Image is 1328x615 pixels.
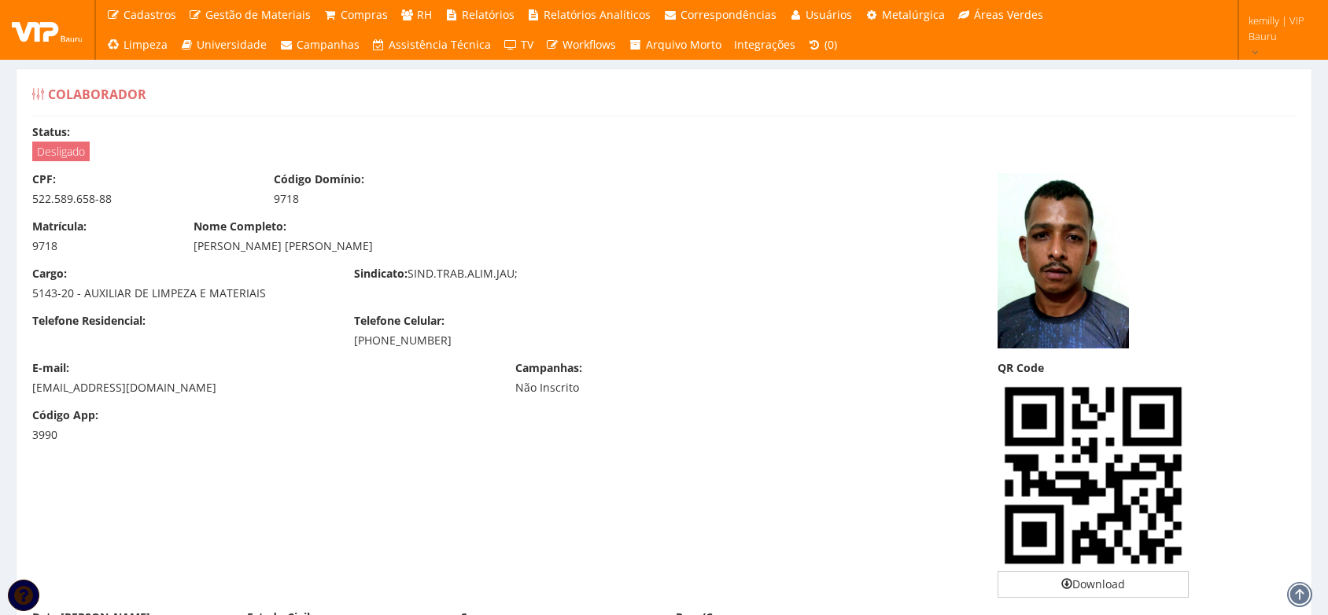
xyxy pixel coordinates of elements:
span: TV [521,37,533,52]
span: (0) [824,37,837,52]
label: E-mail: [32,360,69,376]
span: Arquivo Morto [646,37,721,52]
label: Cargo: [32,266,67,282]
a: Download [998,571,1189,598]
img: logo [12,18,83,42]
label: Código Domínio: [274,171,364,187]
div: 3990 [32,427,170,443]
a: Assistência Técnica [366,30,498,60]
img: fSgACsX8zOAAAAABJRU5ErkJggg== [998,380,1189,571]
span: Compras [341,7,388,22]
span: Áreas Verdes [974,7,1043,22]
a: (0) [802,30,844,60]
span: Gestão de Materiais [205,7,311,22]
label: Telefone Residencial: [32,313,146,329]
span: Correspondências [681,7,777,22]
div: Não Inscrito [515,380,733,396]
span: Limpeza [124,37,168,52]
label: Nome Completo: [194,219,286,234]
span: Cadastros [124,7,176,22]
a: Integrações [728,30,802,60]
span: Desligado [32,142,90,161]
span: Universidade [197,37,267,52]
label: QR Code [998,360,1044,376]
label: Telefone Celular: [354,313,445,329]
span: RH [417,7,432,22]
div: 9718 [32,238,170,254]
a: Limpeza [100,30,174,60]
div: [PERSON_NAME] [PERSON_NAME] [194,238,813,254]
label: Status: [32,124,70,140]
a: Arquivo Morto [622,30,728,60]
label: CPF: [32,171,56,187]
div: 522.589.658-88 [32,191,250,207]
img: foto-174187111467d2d80a45e5d.png [998,171,1129,348]
div: SIND.TRAB.ALIM.JAU; [342,266,664,285]
a: Campanhas [273,30,366,60]
span: Usuários [806,7,852,22]
span: kemilly | VIP Bauru [1249,13,1308,44]
div: 9718 [274,191,492,207]
label: Código App: [32,407,98,423]
span: Assistência Técnica [389,37,491,52]
span: Colaborador [48,86,146,103]
a: Universidade [174,30,274,60]
span: Metalúrgica [882,7,945,22]
div: [EMAIL_ADDRESS][DOMAIN_NAME] [32,380,492,396]
label: Sindicato: [354,266,408,282]
div: 5143-20 - AUXILIAR DE LIMPEZA E MATERIAIS [32,285,330,301]
a: Workflows [540,30,623,60]
div: [PHONE_NUMBER] [354,333,652,348]
span: Workflows [563,37,616,52]
a: TV [497,30,540,60]
label: Matrícula: [32,219,87,234]
span: Relatórios Analíticos [544,7,651,22]
span: Campanhas [297,37,360,52]
span: Integrações [734,37,795,52]
span: Relatórios [462,7,515,22]
label: Campanhas: [515,360,582,376]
